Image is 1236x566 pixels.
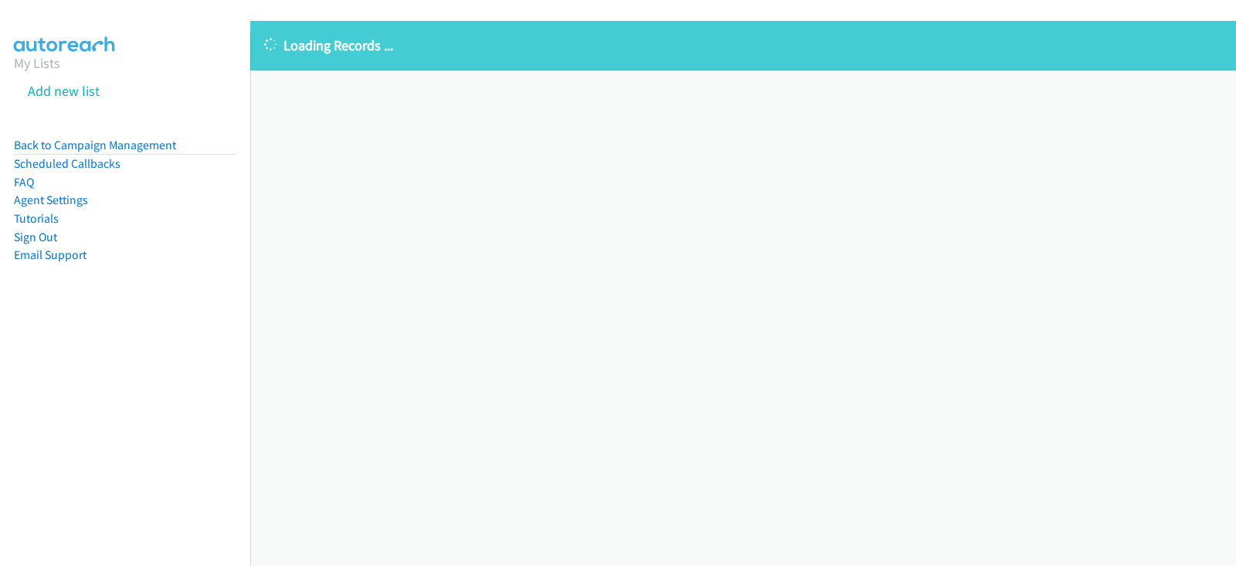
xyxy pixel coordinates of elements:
[14,211,59,226] a: Tutorials
[28,82,100,100] a: Add new list
[14,54,60,72] a: My Lists
[14,193,88,207] a: Agent Settings
[14,138,176,152] a: Back to Campaign Management
[14,156,121,171] a: Scheduled Callbacks
[14,230,57,244] a: Sign Out
[14,247,87,262] a: Email Support
[14,175,34,189] a: FAQ
[264,35,1222,56] p: Loading Records ...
